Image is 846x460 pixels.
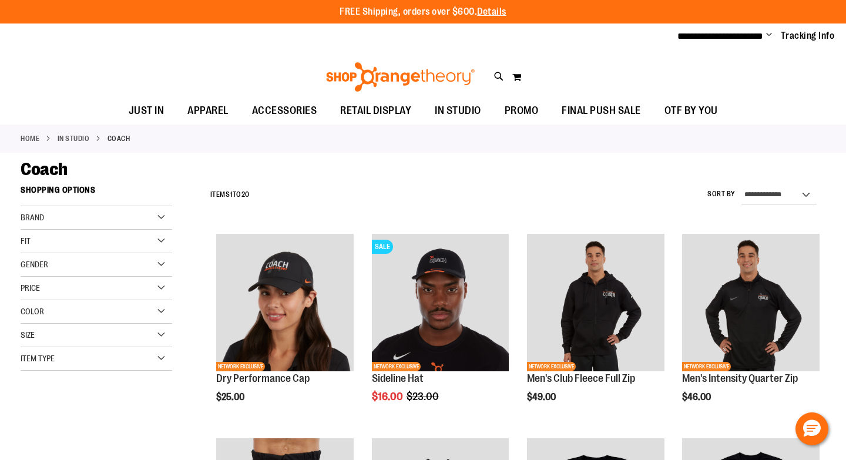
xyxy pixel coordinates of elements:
span: $23.00 [407,391,441,402]
span: Size [21,330,35,340]
span: JUST IN [129,98,164,124]
a: Sideline Hat [372,372,424,384]
span: Gender [21,260,48,269]
span: Brand [21,213,44,222]
img: Shop Orangetheory [324,62,476,92]
p: FREE Shipping, orders over $600. [340,5,506,19]
img: OTF Mens Coach FA23 Club Fleece Full Zip - Black primary image [527,234,664,371]
span: IN STUDIO [435,98,481,124]
span: 1 [230,190,233,199]
span: $25.00 [216,392,246,402]
a: RETAIL DISPLAY [328,98,423,125]
span: Color [21,307,44,316]
span: NETWORK EXCLUSIVE [682,362,731,371]
a: Men's Club Fleece Full Zip [527,372,635,384]
label: Sort By [707,189,736,199]
span: ACCESSORIES [252,98,317,124]
a: APPAREL [176,98,240,125]
span: RETAIL DISPLAY [340,98,411,124]
a: OTF BY YOU [653,98,730,125]
span: Item Type [21,354,55,363]
span: PROMO [505,98,539,124]
a: ACCESSORIES [240,98,329,125]
span: NETWORK EXCLUSIVE [372,362,421,371]
a: Dry Performance CapNETWORK EXCLUSIVE [216,234,354,373]
a: Sideline Hat primary imageSALENETWORK EXCLUSIVE [372,234,509,373]
span: NETWORK EXCLUSIVE [527,362,576,371]
span: Coach [21,159,68,179]
img: Sideline Hat primary image [372,234,509,371]
a: Details [477,6,506,17]
a: FINAL PUSH SALE [550,98,653,125]
div: product [521,228,670,432]
a: Home [21,133,39,144]
span: NETWORK EXCLUSIVE [216,362,265,371]
a: JUST IN [117,98,176,125]
span: SALE [372,240,393,254]
img: Dry Performance Cap [216,234,354,371]
span: Price [21,283,40,293]
div: product [210,228,360,432]
a: OTF Mens Coach FA23 Club Fleece Full Zip - Black primary imageNETWORK EXCLUSIVE [527,234,664,373]
a: Men's Intensity Quarter Zip [682,372,798,384]
span: Fit [21,236,31,246]
strong: Shopping Options [21,180,172,206]
span: FINAL PUSH SALE [562,98,641,124]
span: APPAREL [187,98,229,124]
a: Dry Performance Cap [216,372,310,384]
a: OTF Mens Coach FA23 Intensity Quarter Zip - Black primary imageNETWORK EXCLUSIVE [682,234,820,373]
img: OTF Mens Coach FA23 Intensity Quarter Zip - Black primary image [682,234,820,371]
a: IN STUDIO [58,133,90,144]
a: PROMO [493,98,550,125]
strong: Coach [108,133,130,144]
a: Tracking Info [781,29,835,42]
span: $46.00 [682,392,713,402]
button: Hello, have a question? Let’s chat. [795,412,828,445]
span: $49.00 [527,392,558,402]
div: product [366,228,515,432]
h2: Items to [210,186,250,204]
a: IN STUDIO [423,98,493,124]
span: $16.00 [372,391,405,402]
span: OTF BY YOU [664,98,718,124]
span: 20 [241,190,250,199]
button: Account menu [766,30,772,42]
div: product [676,228,825,432]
